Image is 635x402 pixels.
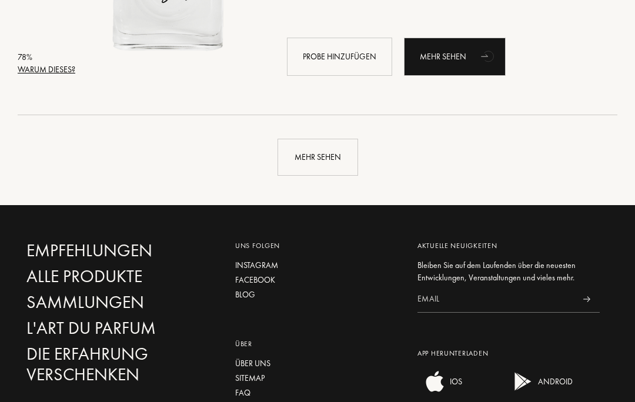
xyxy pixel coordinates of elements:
[26,344,209,385] a: Die Erfahrung verschenken
[26,292,209,313] a: Sammlungen
[278,139,358,176] div: Mehr sehen
[287,38,392,76] div: Probe hinzufügen
[417,348,600,359] div: App herunterladen
[26,240,209,261] a: Empfehlungen
[423,370,447,393] img: ios app
[417,259,600,284] div: Bleiben Sie auf dem Laufenden über die neuesten Entwicklungen, Veranstaltungen und vieles mehr.
[18,51,75,63] div: 78 %
[477,44,500,68] div: animation
[404,38,506,76] a: Mehr sehenanimation
[447,370,462,393] div: IOS
[26,318,209,339] a: L'Art du Parfum
[417,385,462,396] a: ios appIOS
[235,387,400,399] a: FAQ
[417,286,573,313] input: Email
[512,370,535,393] img: android app
[404,38,506,76] div: Mehr sehen
[235,259,400,272] a: Instagram
[535,370,573,393] div: ANDROID
[235,372,400,384] a: Sitemap
[235,274,400,286] a: Facebook
[18,63,75,76] div: Warum dieses?
[417,240,600,251] div: Aktuelle Neuigkeiten
[235,289,400,301] a: Blog
[235,357,400,370] a: Über uns
[506,385,573,396] a: android appANDROID
[235,240,400,251] div: Uns folgen
[583,296,590,302] img: news_send.svg
[26,266,209,287] a: Alle Produkte
[235,339,400,349] div: Über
